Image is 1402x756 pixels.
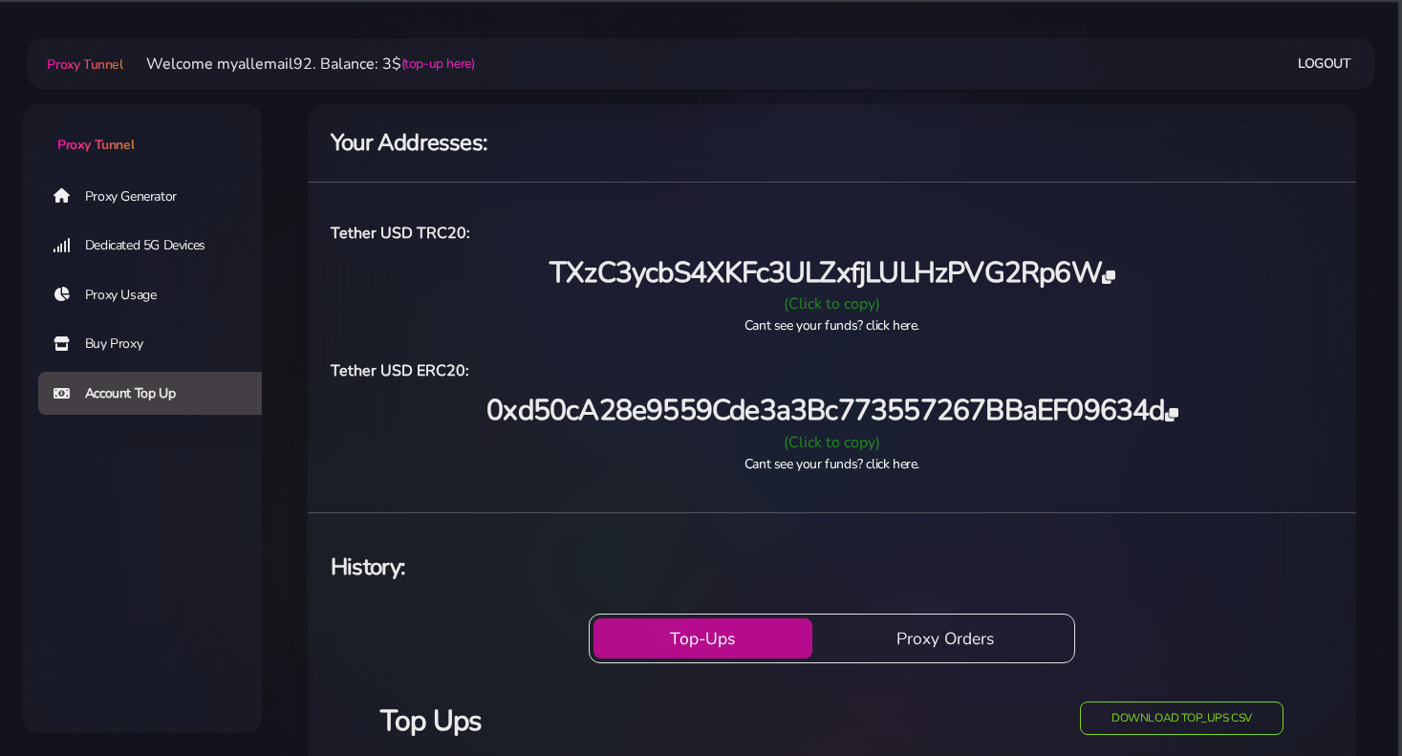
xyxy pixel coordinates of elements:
a: Cant see your funds? click here. [744,455,919,473]
span: 0xd50cA28e9559Cde3a3Bc773557267BBaEF09634d [486,391,1177,430]
button: Proxy Orders [820,618,1070,659]
a: Proxy Usage [38,273,277,317]
a: Buy Proxy [38,322,277,366]
h6: Tether USD ERC20: [331,358,1333,383]
iframe: Webchat Widget [1292,646,1378,732]
a: (top-up here) [401,54,475,74]
h4: History: [331,551,1333,583]
h3: Top Ups [380,702,975,741]
button: Top-Ups [593,618,811,659]
a: Proxy Tunnel [43,49,122,79]
span: Proxy Tunnel [47,55,122,74]
li: Welcome myallemail92. Balance: 3$ [123,53,475,76]
span: Proxy Tunnel [57,136,134,154]
a: Dedicated 5G Devices [38,224,277,268]
h6: Tether USD TRC20: [331,221,1333,246]
span: TXzC3ycbS4XKFc3ULZxfjLULHzPVG2Rp6W [550,253,1114,292]
a: Proxy Tunnel [23,104,262,155]
div: (Click to copy) [319,431,1345,454]
a: Proxy Generator [38,174,277,218]
a: Cant see your funds? click here. [744,316,919,335]
button: Download top_ups CSV [1080,702,1283,735]
a: Logout [1298,46,1351,81]
div: (Click to copy) [319,292,1345,315]
h4: Your Addresses: [331,127,1333,159]
a: Account Top Up [38,372,277,416]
